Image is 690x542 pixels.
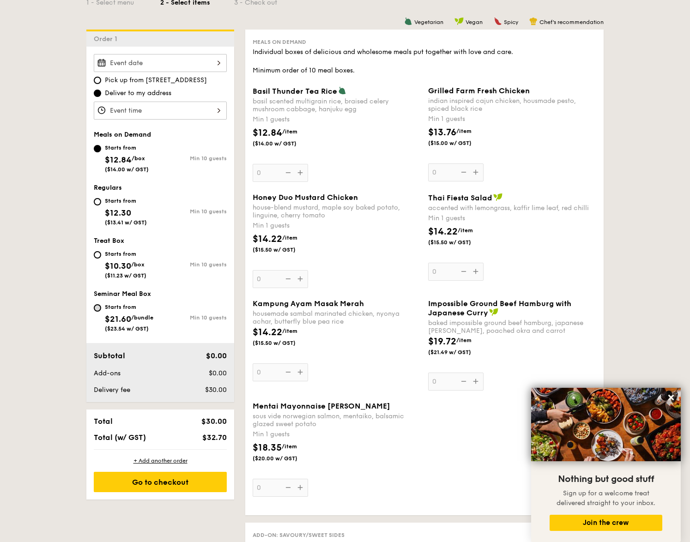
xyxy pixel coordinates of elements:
[282,443,297,450] span: /item
[428,319,596,335] div: baked impossible ground beef hamburg, japanese [PERSON_NAME], poached okra and carrot
[94,386,130,394] span: Delivery fee
[105,325,149,332] span: ($23.54 w/ GST)
[338,86,346,95] img: icon-vegetarian.fe4039eb.svg
[94,102,227,120] input: Event time
[664,390,678,405] button: Close
[131,314,153,321] span: /bundle
[282,235,297,241] span: /item
[253,532,345,538] span: Add-on: Savoury/Sweet Sides
[428,214,596,223] div: Min 1 guests
[282,328,297,334] span: /item
[105,166,149,173] span: ($14.00 w/ GST)
[539,19,604,25] span: Chef's recommendation
[94,184,122,192] span: Regulars
[494,17,502,25] img: icon-spicy.37a8142b.svg
[253,246,315,253] span: ($15.50 w/ GST)
[94,198,101,205] input: Starts from$12.30($13.41 w/ GST)Min 10 guests
[531,388,681,461] img: DSC07876-Edit02-Large.jpeg
[105,155,132,165] span: $12.84
[253,430,421,439] div: Min 1 guests
[105,303,153,311] div: Starts from
[94,237,124,245] span: Treat Box
[105,197,147,205] div: Starts from
[94,251,101,259] input: Starts from$10.30/box($11.23 w/ GST)Min 10 guests
[489,308,498,316] img: icon-vegan.f8ff3823.svg
[454,17,464,25] img: icon-vegan.f8ff3823.svg
[428,193,492,202] span: Thai Fiesta Salad
[456,337,472,343] span: /item
[550,515,662,531] button: Join the crew
[428,204,596,212] div: accented with lemongrass, kaffir lime leaf, red chilli
[132,155,145,162] span: /box
[160,261,227,268] div: Min 10 guests
[105,208,131,218] span: $12.30
[94,369,121,377] span: Add-ons
[160,208,227,215] div: Min 10 guests
[428,139,491,147] span: ($15.00 w/ GST)
[105,219,147,226] span: ($13.41 w/ GST)
[105,261,131,271] span: $10.30
[253,234,282,245] span: $14.22
[160,155,227,162] div: Min 10 guests
[94,145,101,152] input: Starts from$12.84/box($14.00 w/ GST)Min 10 guests
[253,327,282,338] span: $14.22
[94,433,146,442] span: Total (w/ GST)
[253,442,282,453] span: $18.35
[105,250,146,258] div: Starts from
[94,304,101,312] input: Starts from$21.60/bundle($23.54 w/ GST)Min 10 guests
[202,433,227,442] span: $32.70
[94,417,113,426] span: Total
[428,86,530,95] span: Grilled Farm Fresh Chicken
[466,19,483,25] span: Vegan
[428,97,596,113] div: indian inspired cajun chicken, housmade pesto, spiced black rice
[253,97,421,113] div: basil scented multigrain rice, braised celery mushroom cabbage, hanjuku egg
[253,455,315,462] span: ($20.00 w/ GST)
[160,314,227,321] div: Min 10 guests
[253,193,358,202] span: Honey Duo Mustard Chicken
[94,290,151,298] span: Seminar Meal Box
[253,115,421,124] div: Min 1 guests
[105,314,131,324] span: $21.60
[94,77,101,84] input: Pick up from [STREET_ADDRESS]
[253,402,390,410] span: Mentai Mayonnaise [PERSON_NAME]
[94,131,151,139] span: Meals on Demand
[253,339,315,347] span: ($15.50 w/ GST)
[105,76,207,85] span: Pick up from [STREET_ADDRESS]
[206,351,227,360] span: $0.00
[428,349,491,356] span: ($21.49 w/ GST)
[493,193,502,201] img: icon-vegan.f8ff3823.svg
[428,299,571,317] span: Impossible Ground Beef Hamburg with Japanese Curry
[253,299,364,308] span: Kampung Ayam Masak Merah
[94,35,121,43] span: Order 1
[253,87,337,96] span: Basil Thunder Tea Rice
[253,48,596,75] div: Individual boxes of delicious and wholesome meals put together with love and care. Minimum order ...
[253,204,421,219] div: house-blend mustard, maple soy baked potato, linguine, cherry tomato
[557,489,655,507] span: Sign up for a welcome treat delivered straight to your inbox.
[529,17,538,25] img: icon-chef-hat.a58ddaea.svg
[428,114,596,124] div: Min 1 guests
[94,351,125,360] span: Subtotal
[456,128,472,134] span: /item
[253,39,306,45] span: Meals on Demand
[428,127,456,138] span: $13.76
[105,144,149,151] div: Starts from
[414,19,443,25] span: Vegetarian
[94,54,227,72] input: Event date
[105,89,171,98] span: Deliver to my address
[253,412,421,428] div: sous vide norwegian salmon, mentaiko, balsamic glazed sweet potato
[428,336,456,347] span: $19.72
[105,272,146,279] span: ($11.23 w/ GST)
[428,239,491,246] span: ($15.50 w/ GST)
[209,369,227,377] span: $0.00
[94,90,101,97] input: Deliver to my address
[94,457,227,464] div: + Add another order
[253,310,421,325] div: housemade sambal marinated chicken, nyonya achar, butterfly blue pea rice
[282,128,297,135] span: /item
[94,472,227,492] div: Go to checkout
[253,140,315,147] span: ($14.00 w/ GST)
[205,386,227,394] span: $30.00
[131,261,145,268] span: /box
[253,127,282,139] span: $12.84
[201,417,227,426] span: $30.00
[558,474,654,485] span: Nothing but good stuff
